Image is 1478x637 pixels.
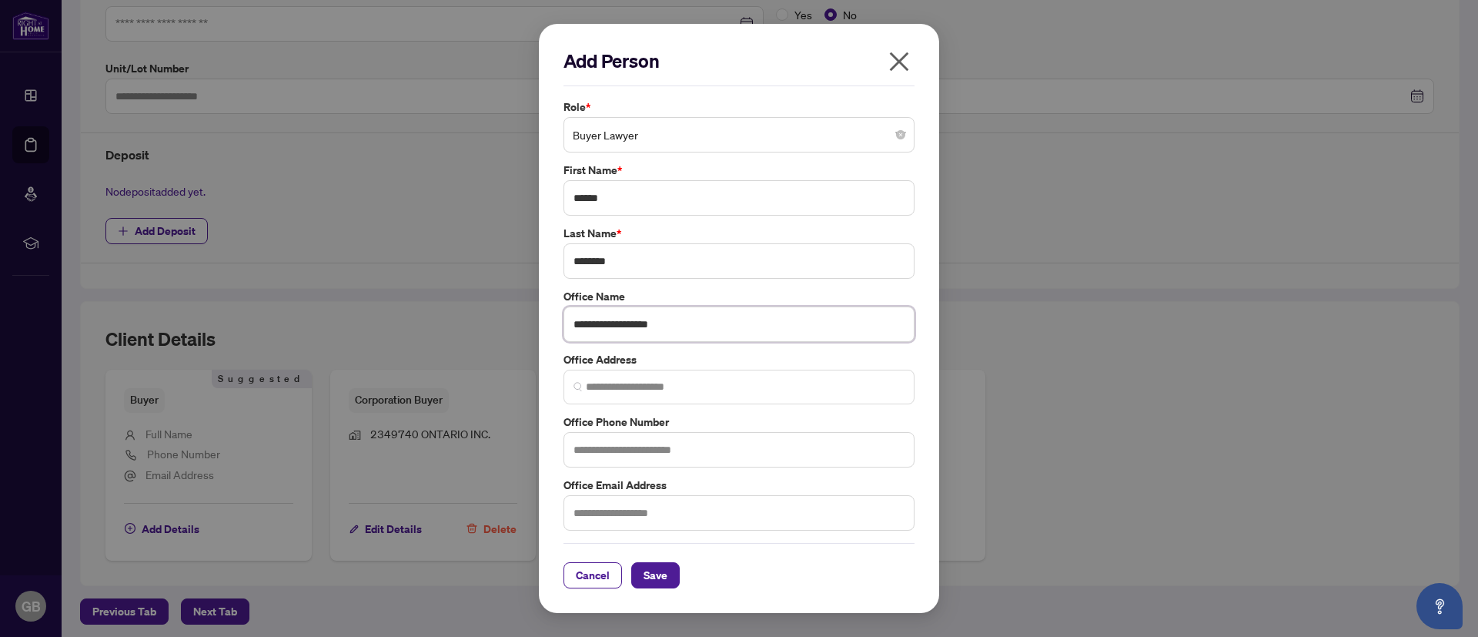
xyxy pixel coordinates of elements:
span: Buyer Lawyer [573,120,905,149]
label: Office Name [563,288,915,305]
label: Role [563,99,915,116]
label: First Name [563,162,915,179]
span: Save [644,563,667,588]
label: Office Phone Number [563,414,915,431]
button: Save [631,562,680,588]
button: Cancel [563,562,622,588]
label: Office Email Address [563,477,915,494]
span: close-circle [896,130,905,139]
h2: Add Person [563,49,915,73]
label: Office Address [563,351,915,368]
span: Cancel [576,563,610,588]
img: search_icon [573,382,583,391]
button: Open asap [1416,583,1463,629]
span: close [887,49,911,74]
label: Last Name [563,225,915,242]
